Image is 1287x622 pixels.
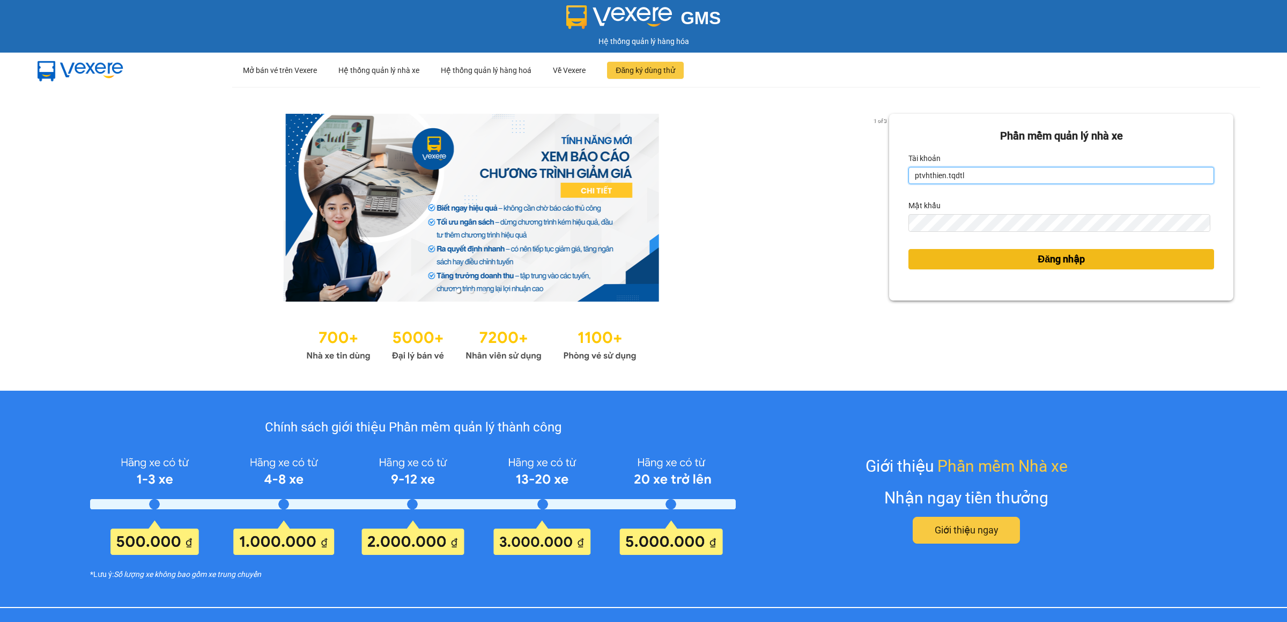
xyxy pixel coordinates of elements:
img: logo 2 [566,5,672,29]
input: Tài khoản [908,167,1214,184]
div: Mở bán vé trên Vexere [243,53,317,87]
span: Phần mềm Nhà xe [937,453,1068,479]
span: GMS [681,8,721,28]
input: Mật khẩu [908,214,1210,232]
button: Giới thiệu ngay [913,517,1020,544]
button: next slide / item [874,114,889,302]
div: Giới thiệu [866,453,1068,479]
li: slide item 2 [469,289,474,293]
div: Hệ thống quản lý nhà xe [338,53,419,87]
p: 1 of 3 [870,114,889,128]
button: Đăng ký dùng thử [607,62,684,79]
button: previous slide / item [54,114,69,302]
img: policy-intruduce-detail.png [90,451,736,555]
div: Phần mềm quản lý nhà xe [908,128,1214,144]
a: GMS [566,16,721,25]
div: Hệ thống quản lý hàng hóa [3,35,1284,47]
img: mbUUG5Q.png [27,53,134,88]
span: Giới thiệu ngay [935,523,998,538]
div: Về Vexere [553,53,586,87]
span: Đăng nhập [1038,252,1085,267]
div: Hệ thống quản lý hàng hoá [441,53,531,87]
li: slide item 1 [456,289,461,293]
img: Statistics.png [306,323,637,364]
li: slide item 3 [482,289,486,293]
div: Nhận ngay tiền thưởng [884,485,1048,510]
div: *Lưu ý: [90,568,736,580]
label: Mật khẩu [908,197,941,214]
div: Chính sách giới thiệu Phần mềm quản lý thành công [90,418,736,438]
span: Đăng ký dùng thử [616,64,675,76]
button: Đăng nhập [908,249,1214,269]
i: Số lượng xe không bao gồm xe trung chuyển [114,568,261,580]
label: Tài khoản [908,150,941,167]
